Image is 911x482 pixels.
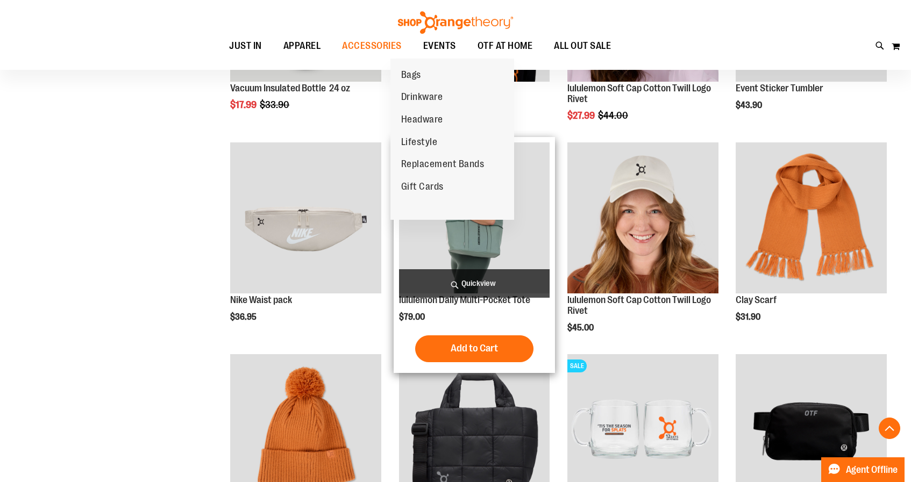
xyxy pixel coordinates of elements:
[736,100,764,110] span: $43.90
[225,137,387,349] div: product
[736,294,777,305] a: Clay Scarf
[562,137,724,359] div: product
[401,114,443,127] span: Headware
[394,137,556,373] div: product
[846,465,898,475] span: Agent Offline
[478,34,533,58] span: OTF AT HOME
[736,83,823,93] a: Event Sticker Tumbler
[230,142,381,293] img: Main view of 2024 Convention Nike Waistpack
[401,69,421,83] span: Bags
[230,99,258,110] span: $17.99
[598,110,630,121] span: $44.00
[342,34,402,58] span: ACCESSORIES
[415,335,533,362] button: Add to Cart
[260,99,291,110] span: $33.90
[567,142,718,293] img: Main view of 2024 Convention lululemon Soft Cap Cotton Twill Logo Rivet
[399,269,550,298] a: Quickview
[730,137,892,349] div: product
[567,294,711,316] a: lululemon Soft Cap Cotton Twill Logo Rivet
[554,34,611,58] span: ALL OUT SALE
[821,457,905,482] button: Agent Offline
[230,83,350,93] a: Vacuum Insulated Bottle 24 oz
[399,312,426,322] span: $79.00
[567,110,596,121] span: $27.99
[451,342,498,354] span: Add to Cart
[567,83,711,104] a: lululemon Soft Cap Cotton Twill Logo Rivet
[567,323,595,333] span: $45.00
[401,136,438,150] span: Lifestyle
[230,142,381,295] a: Main view of 2024 Convention Nike Waistpack
[229,34,262,58] span: JUST IN
[230,294,292,305] a: Nike Waist pack
[736,312,762,322] span: $31.90
[401,159,485,172] span: Replacement Bands
[399,294,530,305] a: lululemon Daily Multi-Pocket Tote
[736,142,887,293] img: Clay Scarf
[283,34,321,58] span: APPAREL
[567,142,718,295] a: Main view of 2024 Convention lululemon Soft Cap Cotton Twill Logo Rivet
[396,11,515,34] img: Shop Orangetheory
[736,142,887,295] a: Clay Scarf
[401,91,443,105] span: Drinkware
[423,34,456,58] span: EVENTS
[879,418,900,439] button: Back To Top
[567,359,587,372] span: SALE
[401,181,444,195] span: Gift Cards
[230,312,258,322] span: $36.95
